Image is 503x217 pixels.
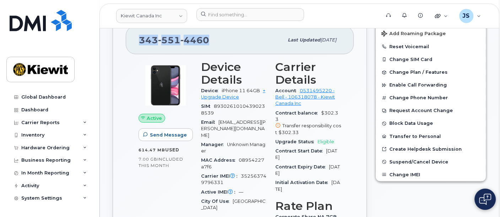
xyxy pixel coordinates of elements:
button: Transfer to Personal [376,130,486,143]
span: Active [147,115,162,122]
span: Initial Activation Date [275,180,331,185]
span: Upgrade Status [275,139,318,144]
span: [DATE] [275,180,340,191]
button: Enable Call Forwarding [376,79,486,91]
a: Create Helpdesk Submission [376,143,486,156]
button: Send Message [139,128,193,141]
button: Block Data Usage [376,117,486,130]
button: Change IMEI [376,168,486,181]
span: Change Plan / Features [389,70,448,75]
span: 343 [139,35,209,45]
span: Account [275,88,300,93]
span: 89302610104390238539 [201,104,265,115]
button: Suspend/Cancel Device [376,156,486,168]
span: Active IMEI [201,189,239,195]
span: used [165,147,179,152]
button: Request Account Change [376,104,486,117]
span: Carrier IMEI [201,173,241,179]
img: iPhone_11.jpg [144,64,187,107]
span: Suspend/Cancel Device [389,159,448,165]
span: — [239,189,243,195]
span: Eligible [318,139,334,144]
span: JS [463,12,470,20]
button: Change SIM Card [376,53,486,66]
button: Change Plan / Features [376,66,486,79]
span: included this month [139,156,183,168]
span: Device [201,88,222,93]
a: 0531495220 - Bell - 106318078 - Kiewit Canada Inc [275,88,335,106]
button: Reset Voicemail [376,40,486,53]
span: Transfer responsibility cost [275,123,341,135]
span: Send Message [150,132,187,138]
span: Enable Call Forwarding [389,83,447,88]
span: 614.47 MB [139,148,165,152]
img: Open chat [479,194,491,205]
span: 551 [158,35,180,45]
span: MAC Address [201,157,239,163]
span: Contract balance [275,110,321,116]
span: [DATE] [320,37,336,43]
button: Add Roaming Package [376,26,486,40]
span: SIM [201,104,214,109]
span: Unknown Manager [201,142,265,154]
h3: Carrier Details [275,61,341,86]
span: Contract Start Date [275,148,326,154]
span: Last updated [288,37,320,43]
span: [DATE] [275,164,340,176]
button: Change Phone Number [376,91,486,104]
span: Contract Expiry Date [275,164,329,169]
span: 4460 [180,35,209,45]
span: 7.00 GB [139,157,157,162]
span: Manager [201,142,227,147]
span: Add Roaming Package [382,31,446,38]
a: Kiewit Canada Inc [116,9,187,23]
span: [EMAIL_ADDRESS][PERSON_NAME][DOMAIN_NAME] [201,119,266,138]
span: $302.33 [278,130,299,135]
div: Jenna Savard [454,9,486,23]
span: $302.33 [275,110,341,136]
input: Find something... [196,8,304,21]
span: Email [201,119,218,125]
span: 08954227a7f6 [201,157,264,169]
span: iPhone 11 64GB [222,88,260,93]
h3: Device Details [201,61,267,86]
span: City Of Use [201,199,233,204]
div: Quicklinks [430,9,453,23]
span: [GEOGRAPHIC_DATA] [201,199,266,210]
h3: Rate Plan [275,200,341,212]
